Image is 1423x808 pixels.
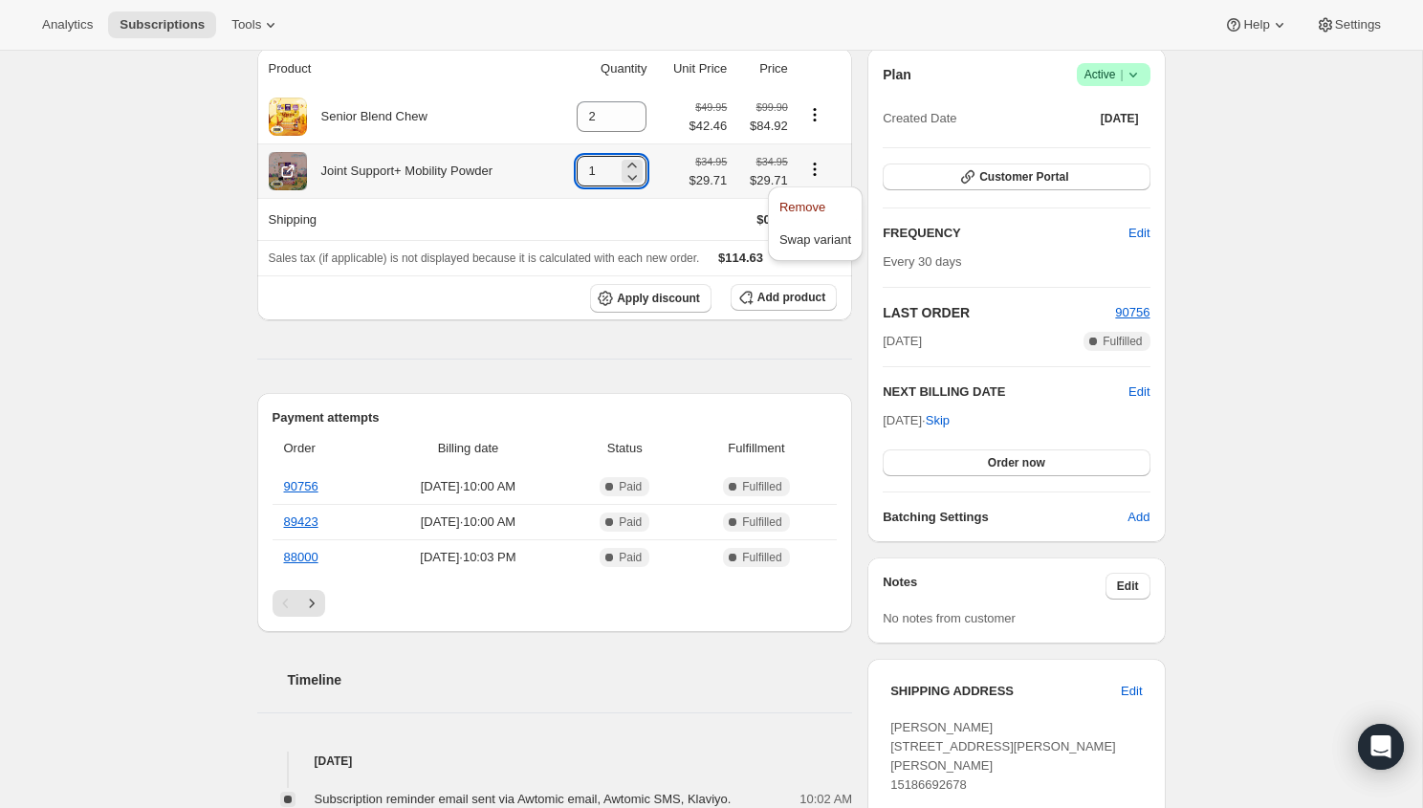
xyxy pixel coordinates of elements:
[779,200,825,214] span: Remove
[799,104,830,125] button: Product actions
[1115,305,1149,319] a: 90756
[1109,676,1153,707] button: Edit
[733,48,793,90] th: Price
[257,752,853,771] h4: [DATE]
[284,550,318,564] a: 88000
[257,198,554,240] th: Shipping
[652,48,733,90] th: Unit Price
[288,670,853,689] h2: Timeline
[31,11,104,38] button: Analytics
[738,171,787,190] span: $29.71
[688,439,825,458] span: Fulfillment
[298,590,325,617] button: Next
[883,508,1127,527] h6: Batching Settings
[690,117,728,136] span: $42.46
[883,303,1115,322] h2: LAST ORDER
[742,550,781,565] span: Fulfilled
[756,212,788,227] span: $0.00
[757,290,825,305] span: Add product
[307,162,493,181] div: Joint Support+ Mobility Powder
[617,291,700,306] span: Apply discount
[1335,17,1381,33] span: Settings
[988,455,1045,470] span: Order now
[273,427,369,470] th: Order
[890,720,1116,792] span: [PERSON_NAME] [STREET_ADDRESS][PERSON_NAME][PERSON_NAME] 15186692678
[284,479,318,493] a: 90756
[695,101,727,113] small: $49.95
[269,152,307,190] img: product img
[1117,218,1161,249] button: Edit
[718,251,763,265] span: $114.63
[883,382,1128,402] h2: NEXT BILLING DATE
[120,17,205,33] span: Subscriptions
[1213,11,1300,38] button: Help
[883,573,1106,600] h3: Notes
[883,65,911,84] h2: Plan
[374,548,562,567] span: [DATE] · 10:03 PM
[315,792,732,806] span: Subscription reminder email sent via Awtomic email, Awtomic SMS, Klaviyo.
[619,550,642,565] span: Paid
[756,156,788,167] small: $34.95
[374,513,562,532] span: [DATE] · 10:00 AM
[269,98,307,136] img: product img
[779,232,851,247] span: Swap variant
[883,254,961,269] span: Every 30 days
[914,405,961,436] button: Skip
[1127,508,1149,527] span: Add
[307,107,427,126] div: Senior Blend Chew
[883,413,950,427] span: [DATE] ·
[374,439,562,458] span: Billing date
[1115,303,1149,322] button: 90756
[1128,382,1149,402] button: Edit
[619,479,642,494] span: Paid
[695,156,727,167] small: $34.95
[257,48,554,90] th: Product
[756,101,788,113] small: $99.90
[574,439,676,458] span: Status
[1116,502,1161,533] button: Add
[553,48,652,90] th: Quantity
[1106,573,1150,600] button: Edit
[742,479,781,494] span: Fulfilled
[883,449,1149,476] button: Order now
[890,682,1121,701] h3: SHIPPING ADDRESS
[1101,111,1139,126] span: [DATE]
[1243,17,1269,33] span: Help
[273,590,838,617] nav: Pagination
[1103,334,1142,349] span: Fulfilled
[738,117,787,136] span: $84.92
[742,514,781,530] span: Fulfilled
[774,225,857,255] button: Swap variant
[1084,65,1143,84] span: Active
[883,109,956,128] span: Created Date
[42,17,93,33] span: Analytics
[690,171,728,190] span: $29.71
[1304,11,1392,38] button: Settings
[883,611,1016,625] span: No notes from customer
[231,17,261,33] span: Tools
[774,192,857,223] button: Remove
[273,408,838,427] h2: Payment attempts
[799,159,830,180] button: Product actions
[108,11,216,38] button: Subscriptions
[1089,105,1150,132] button: [DATE]
[619,514,642,530] span: Paid
[1121,682,1142,701] span: Edit
[1358,724,1404,770] div: Open Intercom Messenger
[979,169,1068,185] span: Customer Portal
[883,224,1128,243] h2: FREQUENCY
[284,514,318,529] a: 89423
[926,411,950,430] span: Skip
[590,284,711,313] button: Apply discount
[1117,579,1139,594] span: Edit
[374,477,562,496] span: [DATE] · 10:00 AM
[883,332,922,351] span: [DATE]
[1128,224,1149,243] span: Edit
[731,284,837,311] button: Add product
[269,251,700,265] span: Sales tax (if applicable) is not displayed because it is calculated with each new order.
[883,164,1149,190] button: Customer Portal
[1120,67,1123,82] span: |
[220,11,292,38] button: Tools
